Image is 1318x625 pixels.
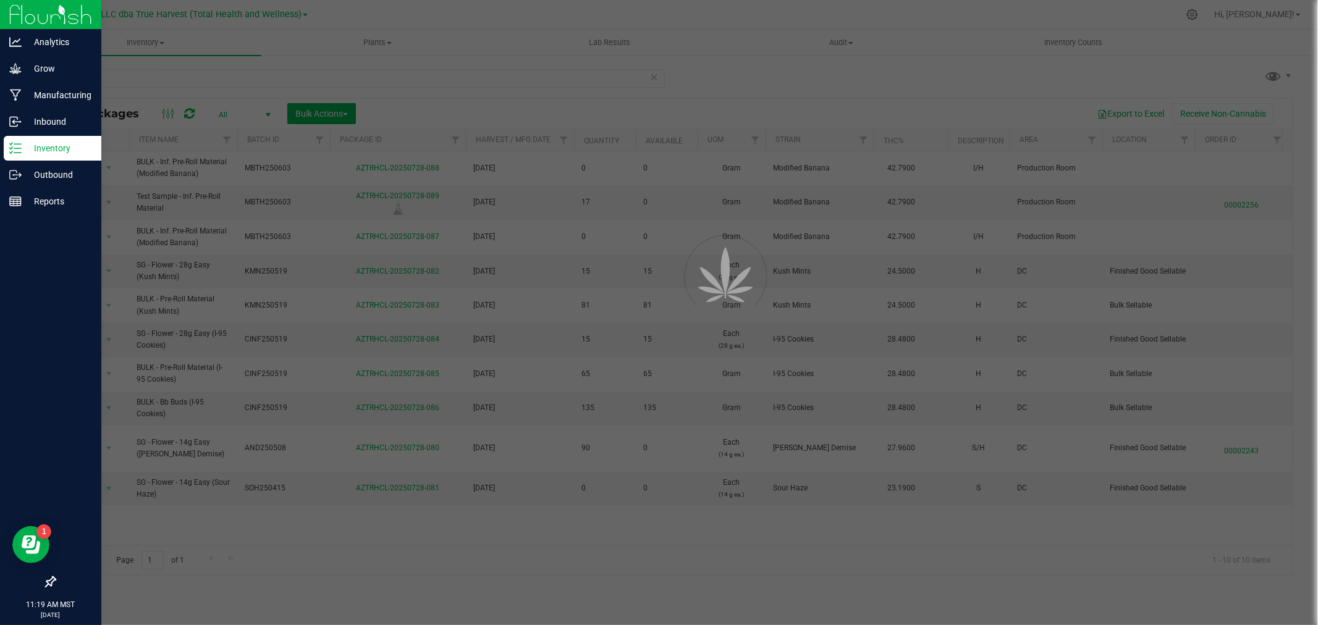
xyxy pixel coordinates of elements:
[22,61,96,76] p: Grow
[9,36,22,48] inline-svg: Analytics
[9,89,22,101] inline-svg: Manufacturing
[6,599,96,610] p: 11:19 AM MST
[9,142,22,154] inline-svg: Inventory
[22,35,96,49] p: Analytics
[22,167,96,182] p: Outbound
[9,115,22,128] inline-svg: Inbound
[9,169,22,181] inline-svg: Outbound
[22,141,96,156] p: Inventory
[36,524,51,539] iframe: Resource center unread badge
[6,610,96,619] p: [DATE]
[22,88,96,103] p: Manufacturing
[9,62,22,75] inline-svg: Grow
[12,526,49,563] iframe: Resource center
[22,114,96,129] p: Inbound
[9,195,22,208] inline-svg: Reports
[22,194,96,209] p: Reports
